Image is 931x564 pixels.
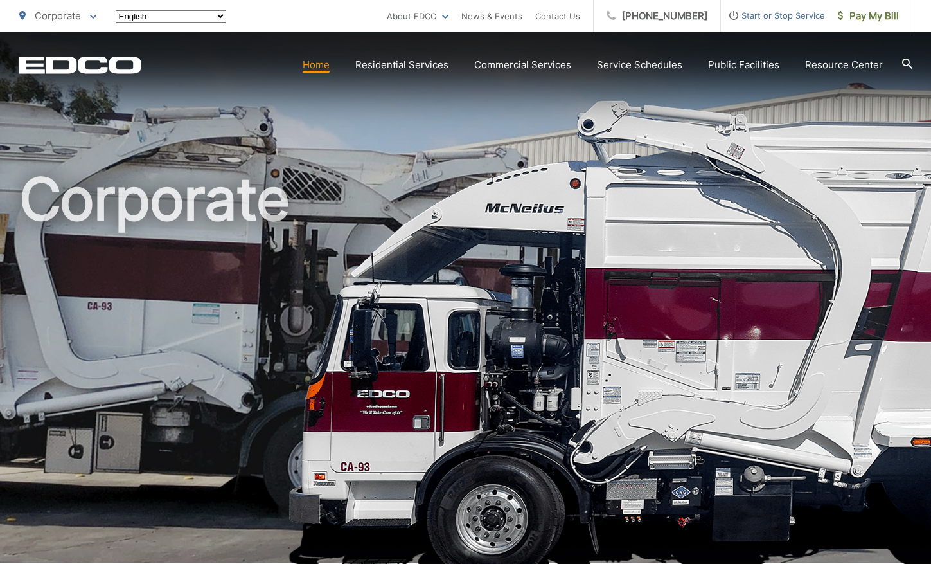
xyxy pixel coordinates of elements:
[19,56,141,74] a: EDCD logo. Return to the homepage.
[461,8,522,24] a: News & Events
[535,8,580,24] a: Contact Us
[35,10,81,22] span: Corporate
[355,57,448,73] a: Residential Services
[597,57,682,73] a: Service Schedules
[303,57,330,73] a: Home
[116,10,226,23] select: Select a language
[474,57,571,73] a: Commercial Services
[387,8,448,24] a: About EDCO
[838,8,899,24] span: Pay My Bill
[708,57,779,73] a: Public Facilities
[805,57,883,73] a: Resource Center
